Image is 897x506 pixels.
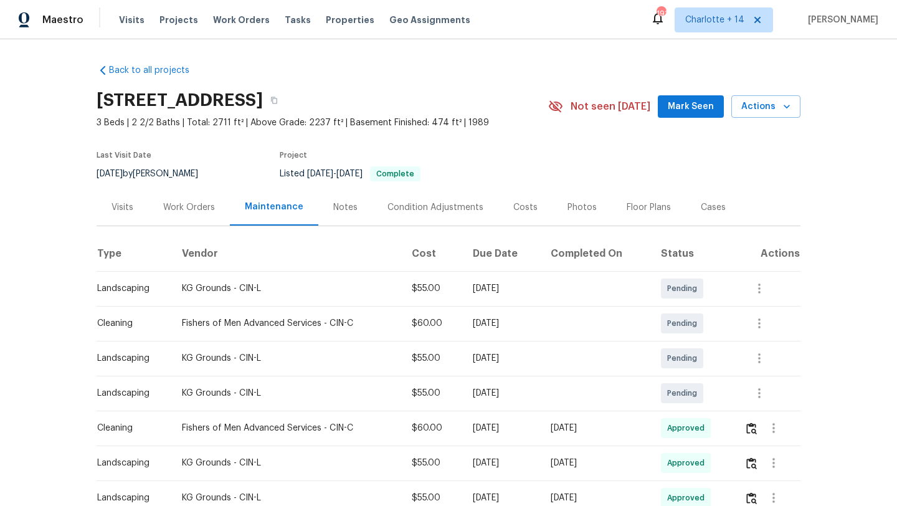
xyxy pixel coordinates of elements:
[685,14,744,26] span: Charlotte + 14
[667,422,710,434] span: Approved
[333,201,358,214] div: Notes
[473,492,531,504] div: [DATE]
[182,352,392,365] div: KG Grounds - CIN-L
[731,95,800,118] button: Actions
[746,492,757,504] img: Review Icon
[182,387,392,399] div: KG Grounds - CIN-L
[627,201,671,214] div: Floor Plans
[651,236,735,271] th: Status
[172,236,402,271] th: Vendor
[667,387,702,399] span: Pending
[402,236,462,271] th: Cost
[667,352,702,365] span: Pending
[182,282,392,295] div: KG Grounds - CIN-L
[412,387,452,399] div: $55.00
[389,14,470,26] span: Geo Assignments
[541,236,651,271] th: Completed On
[551,422,641,434] div: [DATE]
[119,14,145,26] span: Visits
[97,457,162,469] div: Landscaping
[667,457,710,469] span: Approved
[658,95,724,118] button: Mark Seen
[97,492,162,504] div: Landscaping
[412,352,452,365] div: $55.00
[97,422,162,434] div: Cleaning
[473,457,531,469] div: [DATE]
[182,317,392,330] div: Fishers of Men Advanced Services - CIN-C
[97,94,263,107] h2: [STREET_ADDRESS]
[163,201,215,214] div: Work Orders
[97,117,548,129] span: 3 Beds | 2 2/2 Baths | Total: 2711 ft² | Above Grade: 2237 ft² | Basement Finished: 474 ft² | 1989
[551,457,641,469] div: [DATE]
[668,99,714,115] span: Mark Seen
[473,387,531,399] div: [DATE]
[97,387,162,399] div: Landscaping
[371,170,419,178] span: Complete
[97,169,123,178] span: [DATE]
[280,169,420,178] span: Listed
[97,282,162,295] div: Landscaping
[280,151,307,159] span: Project
[159,14,198,26] span: Projects
[741,99,790,115] span: Actions
[97,166,213,181] div: by [PERSON_NAME]
[412,282,452,295] div: $55.00
[213,14,270,26] span: Work Orders
[567,201,597,214] div: Photos
[734,236,800,271] th: Actions
[701,201,726,214] div: Cases
[667,282,702,295] span: Pending
[412,457,452,469] div: $55.00
[473,422,531,434] div: [DATE]
[473,282,531,295] div: [DATE]
[412,422,452,434] div: $60.00
[473,317,531,330] div: [DATE]
[744,448,759,478] button: Review Icon
[245,201,303,213] div: Maintenance
[803,14,878,26] span: [PERSON_NAME]
[571,100,650,113] span: Not seen [DATE]
[97,352,162,365] div: Landscaping
[97,64,216,77] a: Back to all projects
[667,317,702,330] span: Pending
[473,352,531,365] div: [DATE]
[412,492,452,504] div: $55.00
[42,14,83,26] span: Maestro
[746,457,757,469] img: Review Icon
[97,236,172,271] th: Type
[387,201,483,214] div: Condition Adjustments
[112,201,133,214] div: Visits
[307,169,363,178] span: -
[746,422,757,434] img: Review Icon
[551,492,641,504] div: [DATE]
[182,492,392,504] div: KG Grounds - CIN-L
[657,7,665,20] div: 191
[463,236,541,271] th: Due Date
[513,201,538,214] div: Costs
[326,14,374,26] span: Properties
[263,89,285,112] button: Copy Address
[97,317,162,330] div: Cleaning
[412,317,452,330] div: $60.00
[307,169,333,178] span: [DATE]
[336,169,363,178] span: [DATE]
[182,422,392,434] div: Fishers of Men Advanced Services - CIN-C
[285,16,311,24] span: Tasks
[97,151,151,159] span: Last Visit Date
[667,492,710,504] span: Approved
[182,457,392,469] div: KG Grounds - CIN-L
[744,413,759,443] button: Review Icon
